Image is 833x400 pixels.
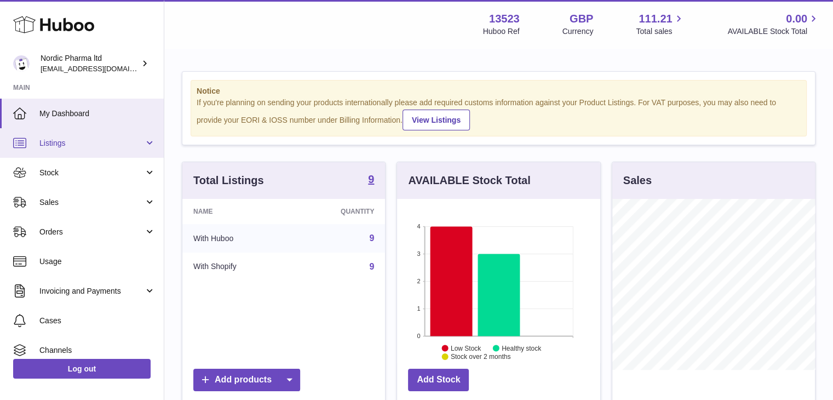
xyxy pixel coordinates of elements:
text: Healthy stock [502,344,542,352]
img: internalAdmin-13523@internal.huboo.com [13,55,30,72]
strong: 13523 [489,12,520,26]
span: Orders [39,227,144,237]
span: My Dashboard [39,108,156,119]
h3: Sales [623,173,652,188]
text: 1 [417,305,421,312]
strong: GBP [570,12,593,26]
th: Name [182,199,292,224]
span: Stock [39,168,144,178]
div: Currency [562,26,594,37]
span: 111.21 [639,12,672,26]
div: Huboo Ref [483,26,520,37]
th: Quantity [292,199,386,224]
text: 2 [417,278,421,284]
text: 3 [417,250,421,257]
span: Listings [39,138,144,148]
span: Channels [39,345,156,356]
span: Usage [39,256,156,267]
span: Total sales [636,26,685,37]
text: Low Stock [451,344,481,352]
strong: Notice [197,86,801,96]
h3: Total Listings [193,173,264,188]
span: [EMAIL_ADDRESS][DOMAIN_NAME] [41,64,161,73]
text: 0 [417,333,421,339]
a: Log out [13,359,151,379]
span: Sales [39,197,144,208]
text: Stock over 2 months [451,353,510,361]
text: 4 [417,223,421,230]
div: If you're planning on sending your products internationally please add required customs informati... [197,98,801,130]
a: 9 [368,174,374,187]
strong: 9 [368,174,374,185]
span: AVAILABLE Stock Total [727,26,820,37]
a: Add Stock [408,369,469,391]
a: 111.21 Total sales [636,12,685,37]
td: With Huboo [182,224,292,253]
span: 0.00 [786,12,807,26]
h3: AVAILABLE Stock Total [408,173,530,188]
a: 0.00 AVAILABLE Stock Total [727,12,820,37]
td: With Shopify [182,253,292,281]
a: Add products [193,369,300,391]
span: Cases [39,316,156,326]
a: View Listings [403,110,470,130]
div: Nordic Pharma ltd [41,53,139,74]
a: 9 [369,262,374,271]
span: Invoicing and Payments [39,286,144,296]
a: 9 [369,233,374,243]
